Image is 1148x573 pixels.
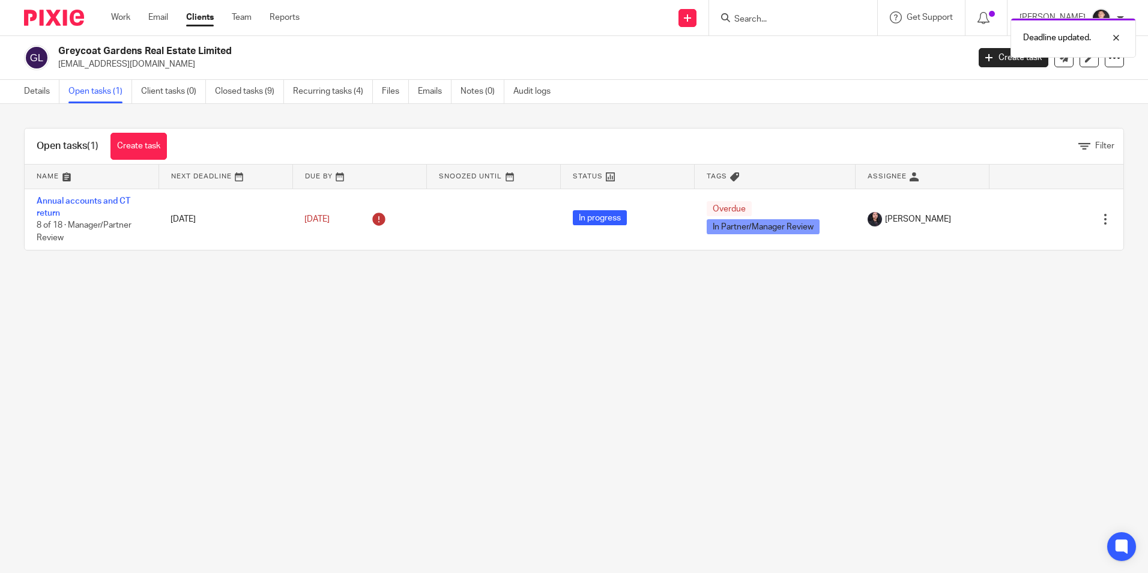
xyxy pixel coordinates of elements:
span: Filter [1095,142,1114,150]
img: MicrosoftTeams-image.jfif [868,212,882,226]
img: Pixie [24,10,84,26]
td: [DATE] [159,189,292,250]
a: Annual accounts and CT return [37,197,130,217]
span: Tags [707,173,727,180]
span: [PERSON_NAME] [885,213,951,225]
h1: Open tasks [37,140,98,153]
a: Client tasks (0) [141,80,206,103]
p: Deadline updated. [1023,32,1091,44]
span: Status [573,173,603,180]
span: Snoozed Until [439,173,502,180]
img: svg%3E [24,45,49,70]
a: Notes (0) [461,80,504,103]
span: (1) [87,141,98,151]
p: [EMAIL_ADDRESS][DOMAIN_NAME] [58,58,961,70]
a: Recurring tasks (4) [293,80,373,103]
a: Audit logs [513,80,560,103]
a: Create task [979,48,1048,67]
a: Team [232,11,252,23]
h2: Greycoat Gardens Real Estate Limited [58,45,780,58]
span: [DATE] [304,215,330,223]
a: Clients [186,11,214,23]
a: Work [111,11,130,23]
span: 8 of 18 · Manager/Partner Review [37,221,131,242]
img: Nikhil%20(2).jpg [1092,8,1111,28]
a: Email [148,11,168,23]
span: In progress [573,210,627,225]
a: Details [24,80,59,103]
a: Create task [110,133,167,160]
a: Files [382,80,409,103]
a: Reports [270,11,300,23]
a: Emails [418,80,452,103]
span: In Partner/Manager Review [707,219,820,234]
a: Open tasks (1) [68,80,132,103]
a: Closed tasks (9) [215,80,284,103]
span: Overdue [707,201,752,216]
